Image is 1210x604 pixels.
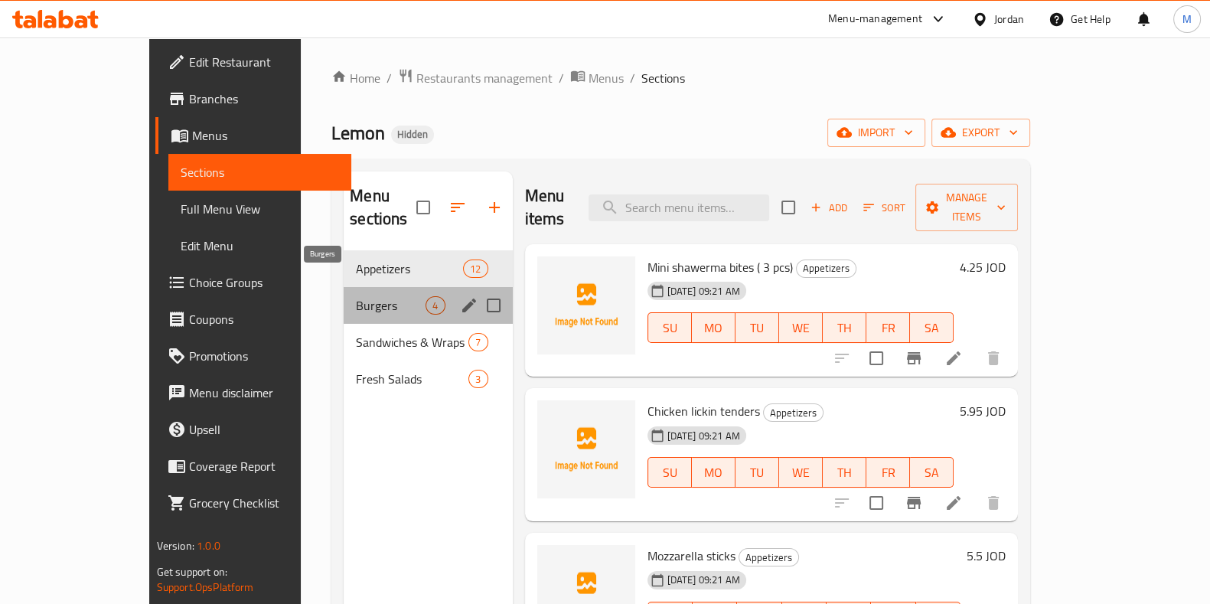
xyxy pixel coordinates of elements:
span: Sort items [853,196,915,220]
button: WE [779,457,823,488]
span: Burgers [356,296,426,315]
button: TH [823,457,866,488]
span: Version: [157,536,194,556]
div: items [426,296,445,315]
input: search [589,194,769,221]
span: SA [916,462,947,484]
h6: 5.5 JOD [967,545,1006,566]
span: Upsell [189,420,339,439]
button: FR [866,457,910,488]
a: Menu disclaimer [155,374,351,411]
span: Sort [863,199,905,217]
span: Sections [641,69,685,87]
button: Sort [859,196,909,220]
span: Mozzarella sticks [647,544,735,567]
span: Grocery Checklist [189,494,339,512]
button: TU [735,312,779,343]
button: SU [647,312,692,343]
a: Edit menu item [944,349,963,367]
span: Menu disclaimer [189,384,339,402]
span: Select to update [860,342,892,374]
a: Grocery Checklist [155,485,351,521]
div: Sandwiches & Wraps [356,333,468,351]
span: Fresh Salads [356,370,468,388]
a: Restaurants management [398,68,553,88]
span: Add item [804,196,853,220]
span: Appetizers [356,260,463,278]
span: Mini shawerma bites ( 3 pcs) [647,256,793,279]
a: Edit Restaurant [155,44,351,80]
h2: Menu items [525,184,571,230]
div: items [468,370,488,388]
span: 12 [464,262,487,276]
span: Sort sections [439,189,476,226]
span: Menus [589,69,624,87]
span: Lemon [331,116,385,150]
a: Branches [155,80,351,117]
div: Appetizers [763,403,824,422]
img: Mini shawerma bites ( 3 pcs) [537,256,635,354]
a: Edit Menu [168,227,351,264]
button: TU [735,457,779,488]
span: 7 [469,335,487,350]
span: [DATE] 09:21 AM [661,429,746,443]
button: Add [804,196,853,220]
button: import [827,119,925,147]
span: SA [916,317,947,339]
span: WE [785,317,817,339]
span: 4 [426,299,444,313]
a: Coupons [155,301,351,338]
span: WE [785,462,817,484]
button: Manage items [915,184,1018,231]
span: Sections [181,163,339,181]
span: Chicken lickin tenders [647,400,760,423]
div: items [468,333,488,351]
li: / [630,69,635,87]
span: 3 [469,372,487,387]
button: delete [975,485,1012,521]
span: Full Menu View [181,200,339,218]
h6: 5.95 JOD [960,400,1006,422]
span: Appetizers [739,549,798,566]
button: Branch-specific-item [895,485,932,521]
a: Sections [168,154,351,191]
li: / [559,69,564,87]
h2: Menu sections [350,184,416,230]
div: Appetizers [796,260,856,278]
span: Promotions [189,347,339,365]
span: M [1182,11,1192,28]
span: FR [872,462,904,484]
nav: breadcrumb [331,68,1030,88]
span: MO [698,317,729,339]
span: export [944,123,1018,142]
button: edit [458,294,481,317]
a: Support.OpsPlatform [157,577,254,597]
span: TU [742,317,773,339]
span: FR [872,317,904,339]
a: Edit menu item [944,494,963,512]
button: delete [975,340,1012,377]
span: Edit Menu [181,237,339,255]
a: Full Menu View [168,191,351,227]
div: Sandwiches & Wraps7 [344,324,512,361]
a: Home [331,69,380,87]
div: Appetizers12 [344,250,512,287]
button: TH [823,312,866,343]
img: Chicken lickin tenders [537,400,635,498]
div: Burgers4edit [344,287,512,324]
span: Manage items [928,188,1006,227]
button: SA [910,457,954,488]
span: SU [654,462,686,484]
span: 1.0.0 [197,536,220,556]
button: SU [647,457,692,488]
span: Add [808,199,850,217]
nav: Menu sections [344,244,512,403]
span: Select all sections [407,191,439,224]
span: import [840,123,913,142]
span: Select section [772,191,804,224]
a: Menus [155,117,351,154]
button: MO [692,312,735,343]
span: [DATE] 09:21 AM [661,284,746,299]
div: Fresh Salads3 [344,361,512,397]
